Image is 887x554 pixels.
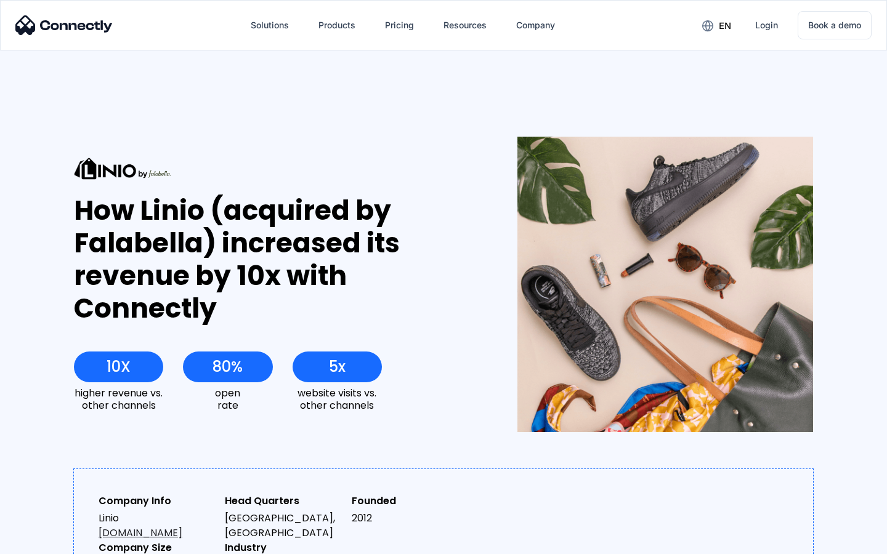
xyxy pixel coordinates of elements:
div: website visits vs. other channels [293,387,382,411]
a: Pricing [375,10,424,40]
div: en [719,17,731,34]
div: 80% [213,358,243,375]
div: higher revenue vs. other channels [74,387,163,411]
div: Products [318,17,355,34]
div: 5x [329,358,346,375]
div: Resources [443,17,487,34]
div: 2012 [352,511,468,526]
div: Pricing [385,17,414,34]
ul: Language list [25,532,74,550]
a: Book a demo [798,11,872,39]
div: Company [516,17,555,34]
div: Login [755,17,778,34]
a: Login [745,10,788,40]
div: Head Quarters [225,494,341,508]
aside: Language selected: English [12,532,74,550]
img: Connectly Logo [15,15,113,35]
div: Solutions [251,17,289,34]
div: open rate [183,387,272,411]
div: How Linio (acquired by Falabella) increased its revenue by 10x with Connectly [74,195,472,324]
div: 10X [107,358,131,375]
a: [DOMAIN_NAME] [99,526,182,540]
div: Founded [352,494,468,508]
div: Company Info [99,494,215,508]
div: [GEOGRAPHIC_DATA], [GEOGRAPHIC_DATA] [225,511,341,540]
div: Linio [99,511,215,540]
